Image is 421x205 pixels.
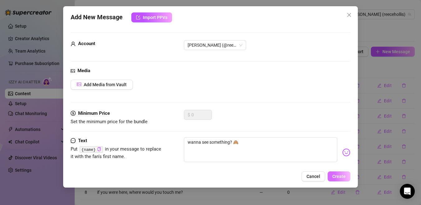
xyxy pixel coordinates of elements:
[71,80,133,90] button: Add Media from Vault
[71,119,147,124] span: Set the minimum price for the bundle
[306,174,320,179] span: Cancel
[188,40,242,50] span: Reece (@reecehollis)
[143,15,167,20] span: Import PPVs
[344,12,354,17] span: Close
[347,12,352,17] span: close
[71,67,75,75] span: picture
[344,10,354,20] button: Close
[71,40,76,48] span: user
[84,82,127,87] span: Add Media from Vault
[77,82,81,86] span: picture
[136,15,140,20] span: import
[400,184,415,199] div: Open Intercom Messenger
[77,68,90,73] strong: Media
[328,171,350,181] button: Create
[342,148,350,156] img: svg%3e
[80,146,103,153] code: {name}
[302,171,325,181] button: Cancel
[184,137,337,162] textarea: wanna see something? 🙈
[78,138,87,143] strong: Text
[78,41,95,46] strong: Account
[332,174,346,179] span: Create
[71,146,161,159] span: Put in your message to replace it with the fan's first name.
[97,147,101,151] button: Click to Copy
[78,110,110,116] strong: Minimum Price
[131,12,172,22] button: Import PPVs
[97,147,101,151] span: copy
[71,12,123,22] span: Add New Message
[71,110,76,117] span: dollar
[71,137,76,145] span: message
